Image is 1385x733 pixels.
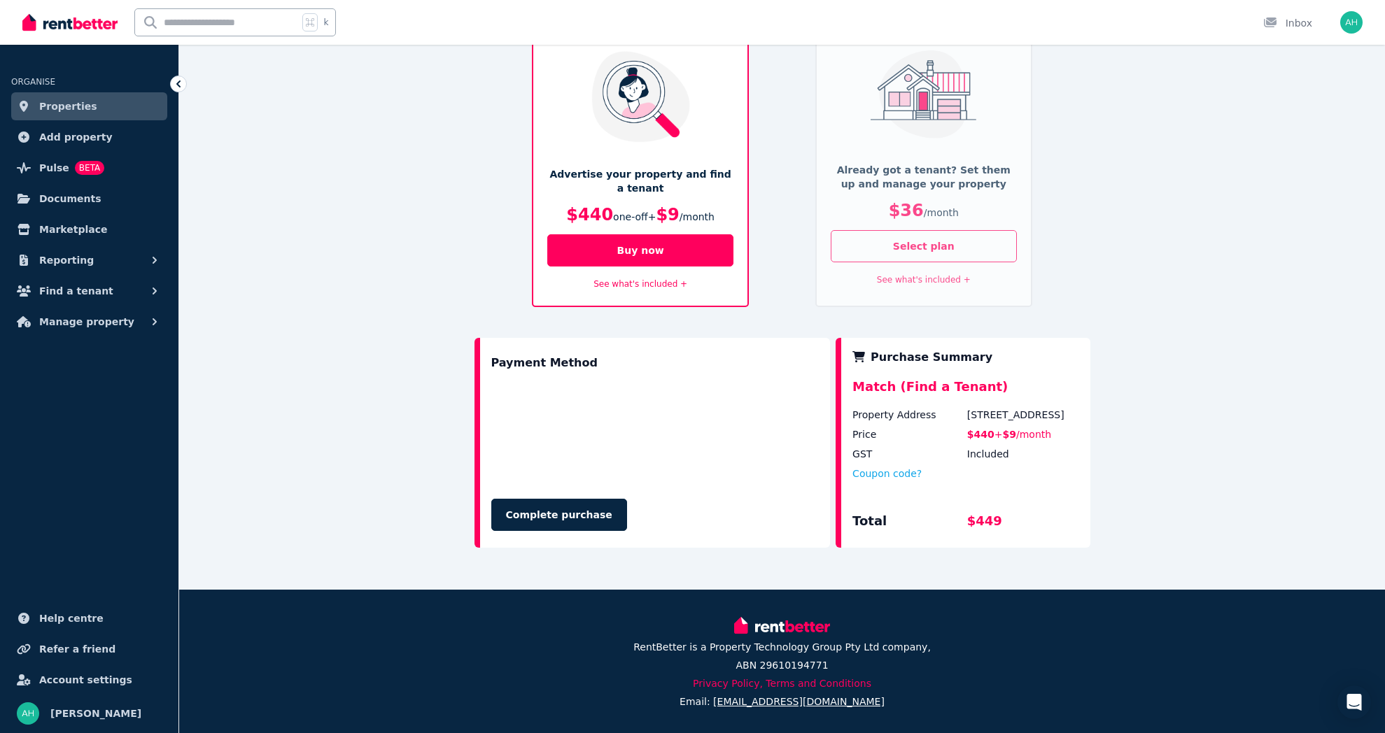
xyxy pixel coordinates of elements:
button: Complete purchase [491,499,627,531]
span: Help centre [39,610,104,627]
div: Purchase Summary [852,349,1078,366]
span: Refer a friend [39,641,115,657]
div: Total [852,511,964,536]
span: Manage property [39,313,134,330]
img: RentBetter [734,615,829,636]
span: / month [1016,429,1051,440]
p: Advertise your property and find a tenant [547,167,733,195]
span: Find a tenant [39,283,113,299]
span: [EMAIL_ADDRESS][DOMAIN_NAME] [713,696,885,707]
div: Included [967,447,1079,461]
a: Help centre [11,604,167,632]
button: Buy now [547,234,733,266]
div: $449 [967,511,1079,536]
p: ABN 29610194771 [736,658,828,672]
p: Email: [680,695,885,709]
span: $9 [1003,429,1016,440]
div: Price [852,427,964,441]
img: Manage & Maintain [866,50,981,138]
span: $36 [889,201,924,220]
a: Refer a friend [11,635,167,663]
div: Payment Method [491,349,598,377]
button: Reporting [11,246,167,274]
div: Property Address [852,408,964,422]
a: PulseBETA [11,154,167,182]
span: / month [924,207,959,218]
span: Marketplace [39,221,107,238]
span: $440 [967,429,994,440]
span: Account settings [39,671,132,688]
img: Allan Heigh [1340,11,1363,34]
div: Open Intercom Messenger [1337,685,1371,719]
span: / month [680,211,715,222]
span: Properties [39,98,97,115]
span: BETA [75,161,104,175]
span: Reporting [39,252,94,269]
a: Marketplace [11,215,167,243]
img: Match (Find a Tenant) [583,50,698,143]
button: Find a tenant [11,277,167,305]
iframe: Secure payment input frame [488,380,822,485]
div: Match (Find a Tenant) [852,377,1078,408]
div: GST [852,447,964,461]
span: [PERSON_NAME] [50,705,141,722]
img: Allan Heigh [17,702,39,725]
button: Manage property [11,308,167,336]
span: ORGANISE [11,77,55,87]
img: RentBetter [22,12,118,33]
span: one-off [613,211,648,222]
span: Add property [39,129,113,145]
span: $440 [566,205,613,225]
button: Coupon code? [852,467,922,481]
p: RentBetter is a Property Technology Group Pty Ltd company, [633,640,931,654]
a: See what's included + [877,275,971,285]
button: Select plan [831,230,1017,262]
a: Documents [11,185,167,213]
p: Already got a tenant? Set them up and manage your property [831,163,1017,191]
span: + [994,429,1003,440]
a: Privacy Policy, Terms and Conditions [693,678,871,689]
div: Inbox [1263,16,1312,30]
span: + [648,211,656,222]
a: Add property [11,123,167,151]
div: [STREET_ADDRESS] [967,408,1079,422]
span: $9 [656,205,679,225]
a: See what's included + [593,279,687,289]
span: Documents [39,190,101,207]
span: k [323,17,328,28]
span: Pulse [39,159,69,176]
a: Properties [11,92,167,120]
a: Account settings [11,666,167,694]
